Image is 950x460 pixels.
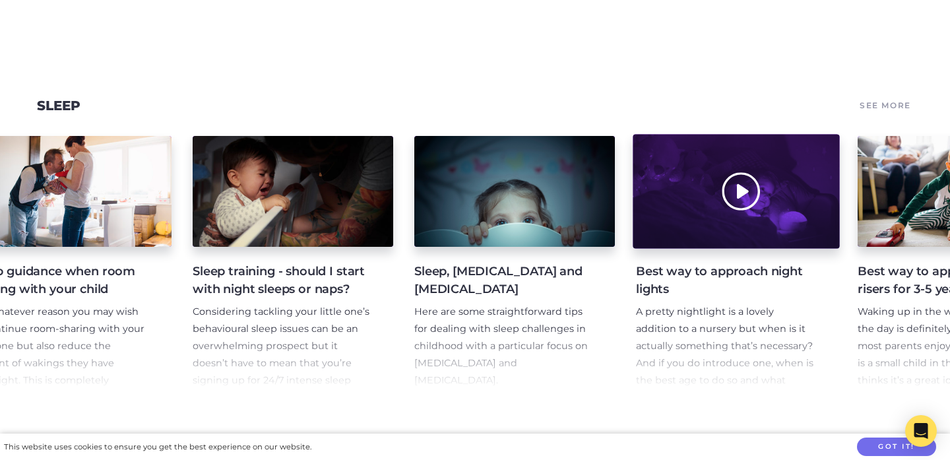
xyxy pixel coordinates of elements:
[905,415,937,447] div: Open Intercom Messenger
[193,263,372,298] h4: Sleep training - should I start with night sleeps or naps?
[636,304,815,423] p: A pretty nightlight is a lovely addition to a nursery but when is it actually something that’s ne...
[193,136,393,389] a: Sleep training - should I start with night sleeps or naps? Considering tackling your little one’s...
[636,136,837,389] a: Best way to approach night lights A pretty nightlight is a lovely addition to a nursery but when ...
[414,263,594,298] h4: Sleep, [MEDICAL_DATA] and [MEDICAL_DATA]
[414,304,594,389] p: Here are some straightforward tips for dealing with sleep challenges in childhood with a particul...
[636,263,815,298] h4: Best way to approach night lights
[4,440,311,454] div: This website uses cookies to ensure you get the best experience on our website.
[858,96,913,115] a: See More
[857,438,936,457] button: Got it!
[37,98,80,114] a: Sleep
[414,136,615,389] a: Sleep, [MEDICAL_DATA] and [MEDICAL_DATA] Here are some straightforward tips for dealing with slee...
